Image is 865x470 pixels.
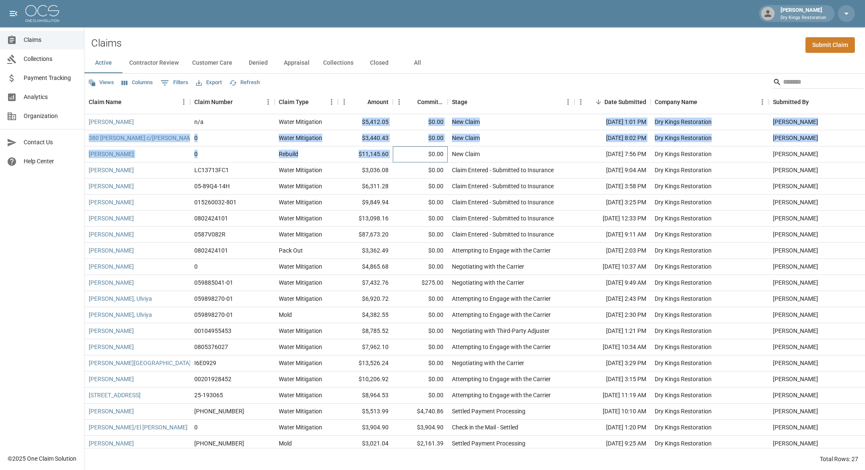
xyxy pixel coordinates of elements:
div: $3,904.90 [393,420,448,436]
a: [PERSON_NAME] [89,278,134,287]
span: Claims [24,36,77,44]
div: Dry Kings Restoration [655,262,712,271]
div: 059885041-01 [194,278,233,287]
div: Dry Kings Restoration [655,294,712,303]
div: Settled Payment Processing [452,407,525,415]
div: $0.00 [393,291,448,307]
div: Amount [367,90,389,114]
button: Menu [574,96,587,108]
a: [PERSON_NAME] [89,327,134,335]
div: $0.00 [393,307,448,323]
div: Madison Kram [773,214,818,223]
div: Water Mitigation [279,214,322,223]
div: [DATE] 3:29 PM [574,355,650,371]
div: [DATE] 10:37 AM [574,259,650,275]
div: Dry Kings Restoration [655,439,712,448]
span: Help Center [24,157,77,166]
div: $10,206.92 [338,371,393,388]
h2: Claims [91,37,122,49]
div: 1006-35-5328 [194,407,244,415]
div: 059898270-01 [194,311,233,319]
div: Water Mitigation [279,182,322,190]
div: $0.00 [393,355,448,371]
div: Check in the Mail - Settled [452,423,518,432]
div: Dry Kings Restoration [655,375,712,383]
div: $0.00 [393,259,448,275]
button: Sort [697,96,709,108]
div: Water Mitigation [279,278,322,287]
div: Negotiating with the Carrier [452,359,524,367]
div: 0 [194,423,198,432]
a: [PERSON_NAME] [89,198,134,206]
button: Active [84,53,122,73]
div: $0.00 [393,388,448,404]
div: I6E0929 [194,359,216,367]
div: Pack Out [279,246,303,255]
div: $13,526.24 [338,355,393,371]
div: Claim Name [84,90,190,114]
div: Madison Kram [773,439,818,448]
div: Madison Kram [773,166,818,174]
div: [DATE] 9:11 AM [574,227,650,243]
div: $2,161.39 [393,436,448,452]
div: Water Mitigation [279,230,322,239]
div: 0 [194,150,198,158]
button: Sort [405,96,417,108]
div: Diego Zavala [773,423,818,432]
div: [DATE] 1:01 PM [574,114,650,130]
div: [DATE] 1:20 PM [574,420,650,436]
div: Dry Kings Restoration [655,150,712,158]
div: [DATE] 10:10 AM [574,404,650,420]
div: Madison Kram [773,359,818,367]
div: Water Mitigation [279,327,322,335]
div: Dry Kings Restoration [655,423,712,432]
div: Company Name [655,90,697,114]
div: 0805376027 [194,343,228,351]
button: All [398,53,436,73]
a: [PERSON_NAME] [89,182,134,190]
button: Menu [562,96,574,108]
button: Show filters [158,76,190,90]
a: [PERSON_NAME], Ulviya [89,294,152,303]
a: [PERSON_NAME] [89,166,134,174]
div: Claim Entered - Submitted to Insurance [452,166,554,174]
div: Settled Payment Processing [452,439,525,448]
button: Sort [233,96,245,108]
div: Claim Type [279,90,309,114]
div: $5,513.99 [338,404,393,420]
button: Menu [393,96,405,108]
div: $0.00 [393,227,448,243]
div: 0802424101 [194,214,228,223]
div: Madison Kram [773,118,818,126]
div: Water Mitigation [279,423,322,432]
div: Dry Kings Restoration [655,327,712,335]
div: Dry Kings Restoration [655,214,712,223]
div: Diego Zavala [773,343,818,351]
div: Water Mitigation [279,166,322,174]
a: [PERSON_NAME] [89,262,134,271]
div: $8,964.53 [338,388,393,404]
div: Rebuild [279,150,298,158]
div: $87,673.20 [338,227,393,243]
span: Collections [24,55,77,63]
div: $3,440.43 [338,130,393,146]
div: $0.00 [393,130,448,146]
div: New Claim [452,150,480,158]
div: $3,036.08 [338,162,393,179]
div: New Claim [452,118,480,126]
div: Dry Kings Restoration [655,311,712,319]
button: Sort [309,96,321,108]
div: Diego Zavala [773,150,818,158]
div: LC13713FC1 [194,166,229,174]
div: $3,021.04 [338,436,393,452]
div: Water Mitigation [279,294,322,303]
div: $6,920.72 [338,291,393,307]
a: [PERSON_NAME][GEOGRAPHIC_DATA] [89,359,191,367]
span: Contact Us [24,138,77,147]
div: Dry Kings Restoration [655,407,712,415]
a: [PERSON_NAME]/El [PERSON_NAME] [89,423,188,432]
div: [DATE] 9:49 AM [574,275,650,291]
div: Dry Kings Restoration [655,230,712,239]
div: Diego Zavala [773,327,818,335]
div: [DATE] 2:03 PM [574,243,650,259]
